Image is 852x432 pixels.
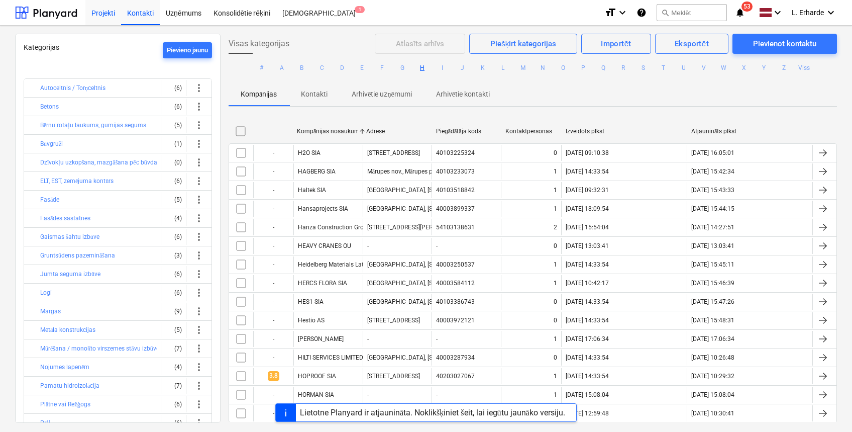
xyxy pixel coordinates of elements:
button: Jumta seguma izbūve [40,268,100,280]
div: - [253,350,293,366]
div: (1) [165,136,182,152]
div: Haltek SIA [298,187,326,194]
button: Piešķirt kategorijas [469,34,577,54]
div: 40103225324 [436,149,475,156]
div: 2 [554,224,557,231]
div: [DATE] 14:33:54 [566,354,609,361]
div: - [367,242,369,249]
div: HERCS FLORA SIA [298,280,347,287]
button: Betons [40,101,59,113]
span: more_vert [193,398,205,410]
div: - [253,219,293,235]
div: - [436,335,438,342]
i: Zināšanu pamats [636,7,647,19]
div: [DATE] 09:32:31 [566,187,609,194]
div: [DATE] 10:42:17 [566,280,609,287]
div: 40003250537 [436,261,475,268]
button: W [718,62,730,74]
div: [STREET_ADDRESS][PERSON_NAME] [367,224,466,231]
div: [DATE] 15:43:33 [691,187,734,194]
button: B [296,62,308,74]
div: (6) [165,229,182,245]
button: Autoceltnis / Torņceltnis [40,82,105,94]
button: Meklēt [657,4,727,21]
button: Fasāde [40,194,59,206]
div: - [253,163,293,180]
button: Fasādes sastatnes [40,212,90,224]
div: 40103386743 [436,298,475,305]
div: (6) [165,266,182,282]
button: X [738,62,750,74]
div: [DATE] 10:26:48 [691,354,734,361]
div: Atjaunināts plkst [691,128,809,135]
div: [DATE] 15:42:34 [691,168,734,175]
div: - [367,391,369,398]
div: 40003584112 [436,280,475,287]
div: [DATE] 13:03:41 [691,242,734,249]
button: Metāla konstrukcijas [40,324,95,336]
i: keyboard_arrow_down [772,7,784,19]
div: HORMAN SIA [298,391,334,398]
button: O [557,62,569,74]
div: [DATE] 17:06:34 [566,335,609,342]
span: 1 [355,6,365,13]
button: I [437,62,449,74]
div: (6) [165,173,182,189]
div: - [253,275,293,291]
div: - [253,331,293,347]
button: Q [597,62,609,74]
div: (4) [165,210,182,226]
button: U [678,62,690,74]
div: (0) [165,154,182,170]
p: Kompānijas [241,89,277,100]
div: [GEOGRAPHIC_DATA], [STREET_ADDRESS] [367,187,480,194]
div: 1 [554,335,557,342]
button: Logi [40,287,52,299]
iframe: Chat Widget [802,384,852,432]
div: Eksportēt [675,37,709,50]
div: (4) [165,359,182,375]
div: Adrese [366,128,428,135]
button: # [256,62,268,74]
div: HILTI SERVICES LIMITED SIA [298,354,374,361]
div: Mārupes nov., Mārupes pag., "Ozolkalni B", LV-2167 [367,168,503,176]
span: more_vert [193,156,205,168]
div: [DATE] 15:48:31 [691,317,734,324]
div: [DATE] 15:46:39 [691,280,734,287]
span: search [661,9,669,17]
span: Kategorijas [24,43,59,51]
button: J [457,62,469,74]
div: (7) [165,340,182,357]
div: [STREET_ADDRESS] [367,317,420,324]
button: A [276,62,288,74]
div: Pievienot kontaktu [753,37,816,50]
div: Kontaktpersonas [505,128,558,135]
span: 53 [741,2,753,12]
p: Arhivētie kontakti [436,89,490,100]
div: (6) [165,285,182,301]
div: - [253,312,293,328]
button: Viss [798,62,810,74]
span: more_vert [193,324,205,336]
div: [GEOGRAPHIC_DATA], [STREET_ADDRESS] [367,298,480,305]
div: Importēt [601,37,631,50]
button: T [658,62,670,74]
button: F [376,62,388,74]
div: (7) [165,378,182,394]
div: [DATE] 14:33:54 [566,261,609,268]
div: [DATE] 15:47:26 [691,298,734,305]
p: Kontakti [301,89,328,100]
div: 40003972121 [436,317,475,324]
div: (9) [165,303,182,319]
div: (6) [165,99,182,115]
button: Importēt [581,34,651,54]
div: - [253,182,293,198]
button: Z [778,62,790,74]
span: more_vert [193,119,205,131]
div: HAGBERG SIA [298,168,336,175]
button: Plātne vai Režģogs [40,398,90,410]
p: Arhivētie uzņēmumi [352,89,411,100]
span: L. Erharde [792,9,824,17]
span: more_vert [193,249,205,262]
div: [DATE] 13:03:41 [566,242,609,249]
